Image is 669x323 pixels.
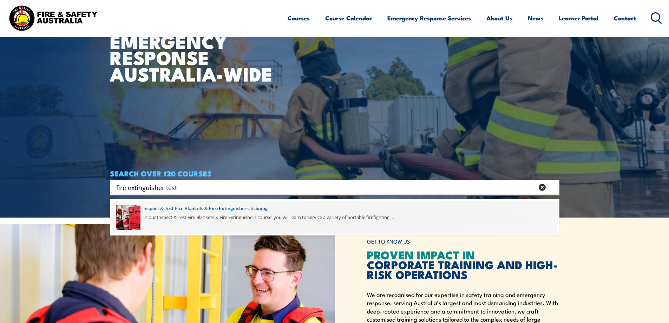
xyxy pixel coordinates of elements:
h4: SEARCH OVER 120 COURSES [110,169,559,177]
h2: CORPORATE TRAINING AND HIGH-RISK OPERATIONS [367,250,559,279]
form: Search form [118,182,536,192]
a: News [528,9,543,27]
input: Search input [116,182,534,193]
span: PROVEN IMPACT IN [367,246,475,263]
a: About Us [486,9,512,27]
a: Course Calendar [325,9,372,27]
a: Learner Portal [559,9,598,27]
a: Courses [288,9,310,27]
a: Contact [614,9,636,27]
a: Inspect & Test Fire Blankets & Fire Extinguishers Training [116,205,553,212]
h6: GET TO KNOW US [367,235,559,248]
a: Emergency Response Services [387,9,471,27]
button: Search magnifier button [547,182,557,192]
